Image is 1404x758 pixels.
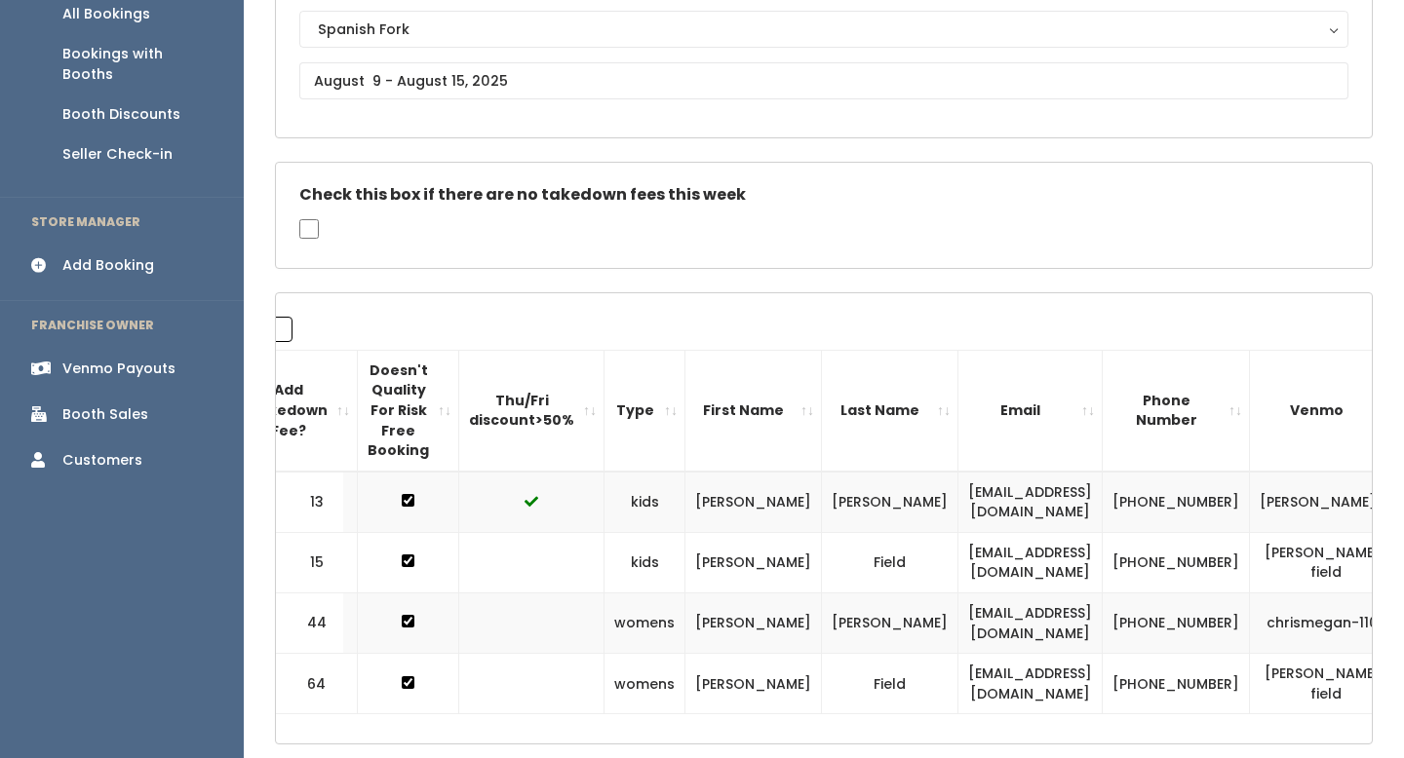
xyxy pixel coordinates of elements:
[958,593,1103,654] td: [EMAIL_ADDRESS][DOMAIN_NAME]
[62,44,213,85] div: Bookings with Booths
[62,404,148,425] div: Booth Sales
[685,350,822,471] th: First Name: activate to sort column ascending
[685,654,822,714] td: [PERSON_NAME]
[62,4,150,24] div: All Bookings
[318,19,1330,40] div: Spanish Fork
[1250,593,1403,654] td: chrismegan-1102
[604,472,685,533] td: kids
[604,532,685,592] td: kids
[958,654,1103,714] td: [EMAIL_ADDRESS][DOMAIN_NAME]
[358,350,459,471] th: Doesn't Quality For Risk Free Booking : activate to sort column ascending
[1103,654,1250,714] td: [PHONE_NUMBER]
[459,350,604,471] th: Thu/Fri discount&gt;50%: activate to sort column ascending
[62,450,142,471] div: Customers
[685,472,822,533] td: [PERSON_NAME]
[604,654,685,714] td: womens
[1250,654,1403,714] td: [PERSON_NAME]-field
[685,593,822,654] td: [PERSON_NAME]
[62,144,173,165] div: Seller Check-in
[685,532,822,592] td: [PERSON_NAME]
[1103,532,1250,592] td: [PHONE_NUMBER]
[604,350,685,471] th: Type: activate to sort column ascending
[822,350,958,471] th: Last Name: activate to sort column ascending
[1250,472,1403,533] td: [PERSON_NAME]-2
[62,255,154,276] div: Add Booking
[276,654,344,714] td: 64
[276,472,344,533] td: 13
[62,104,180,125] div: Booth Discounts
[822,654,958,714] td: Field
[958,472,1103,533] td: [EMAIL_ADDRESS][DOMAIN_NAME]
[276,593,344,654] td: 44
[1103,350,1250,471] th: Phone Number: activate to sort column ascending
[299,186,1348,204] h5: Check this box if there are no takedown fees this week
[822,472,958,533] td: [PERSON_NAME]
[1103,593,1250,654] td: [PHONE_NUMBER]
[239,350,358,471] th: Add Takedown Fee?: activate to sort column ascending
[299,62,1348,99] input: August 9 - August 15, 2025
[1103,472,1250,533] td: [PHONE_NUMBER]
[958,350,1103,471] th: Email: activate to sort column ascending
[604,593,685,654] td: womens
[1250,350,1403,471] th: Venmo: activate to sort column ascending
[276,532,344,592] td: 15
[1250,532,1403,592] td: [PERSON_NAME]-field
[299,11,1348,48] button: Spanish Fork
[822,532,958,592] td: Field
[62,359,175,379] div: Venmo Payouts
[958,532,1103,592] td: [EMAIL_ADDRESS][DOMAIN_NAME]
[822,593,958,654] td: [PERSON_NAME]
